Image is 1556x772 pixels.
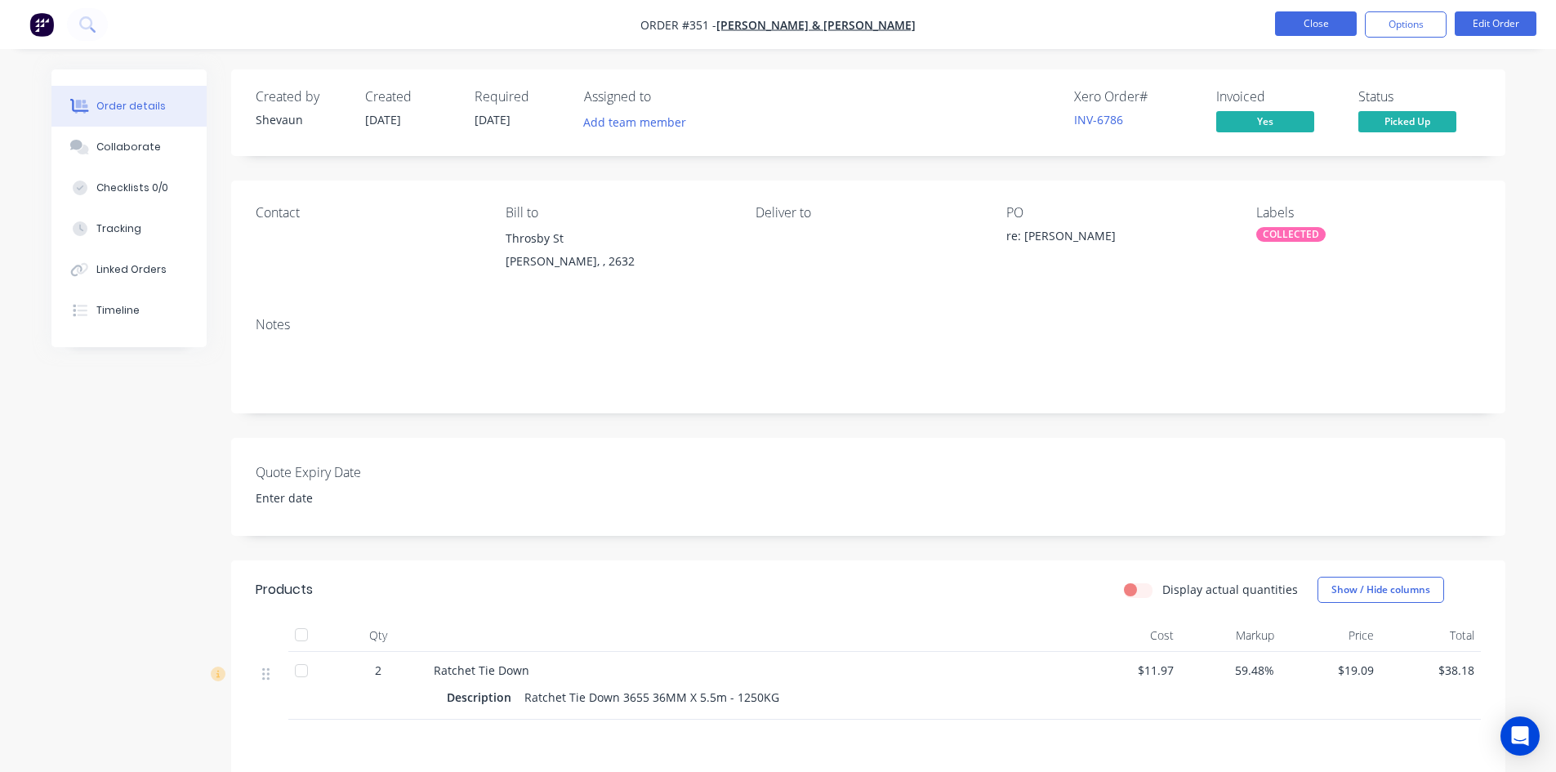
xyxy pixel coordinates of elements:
div: Collaborate [96,140,161,154]
div: re: [PERSON_NAME] [1006,227,1210,250]
div: Qty [329,619,427,652]
div: PO [1006,205,1230,221]
div: Created [365,89,455,105]
button: Add team member [574,111,694,133]
button: Linked Orders [51,249,207,290]
div: Xero Order # [1074,89,1197,105]
span: $38.18 [1387,662,1474,679]
div: Throsby St [506,227,729,250]
a: INV-6786 [1074,112,1123,127]
div: Bill to [506,205,729,221]
span: Yes [1216,111,1314,132]
span: 59.48% [1187,662,1274,679]
div: Contact [256,205,479,221]
button: Add team member [584,111,695,133]
img: Factory [29,12,54,37]
button: Close [1275,11,1357,36]
span: Picked Up [1358,111,1456,132]
div: COLLECTED [1256,227,1326,242]
div: Ratchet Tie Down 3655 36MM X 5.5m - 1250KG [518,685,786,709]
div: Tracking [96,221,141,236]
span: Ratchet Tie Down [434,663,529,678]
span: [DATE] [475,112,510,127]
div: [PERSON_NAME], , 2632 [506,250,729,273]
button: Order details [51,86,207,127]
div: Timeline [96,303,140,318]
button: Options [1365,11,1447,38]
div: Order details [96,99,166,114]
div: Assigned to [584,89,747,105]
div: Invoiced [1216,89,1339,105]
button: Checklists 0/0 [51,167,207,208]
input: Enter date [244,486,448,511]
button: Timeline [51,290,207,331]
div: Description [447,685,518,709]
span: Order #351 - [640,17,716,33]
label: Display actual quantities [1162,581,1298,598]
div: Open Intercom Messenger [1500,716,1540,756]
div: Price [1281,619,1381,652]
div: Cost [1081,619,1181,652]
button: Edit Order [1455,11,1536,36]
div: Total [1380,619,1481,652]
a: [PERSON_NAME] & [PERSON_NAME] [716,17,916,33]
div: Required [475,89,564,105]
div: Throsby St[PERSON_NAME], , 2632 [506,227,729,279]
div: Shevaun [256,111,346,128]
div: Notes [256,317,1481,332]
button: Picked Up [1358,111,1456,136]
div: Linked Orders [96,262,167,277]
div: Products [256,580,313,600]
button: Show / Hide columns [1317,577,1444,603]
div: Deliver to [756,205,979,221]
div: Status [1358,89,1481,105]
button: Collaborate [51,127,207,167]
button: Tracking [51,208,207,249]
div: Markup [1180,619,1281,652]
span: $19.09 [1287,662,1375,679]
span: $11.97 [1087,662,1175,679]
div: Checklists 0/0 [96,181,168,195]
label: Quote Expiry Date [256,462,460,482]
div: Created by [256,89,346,105]
div: Labels [1256,205,1480,221]
span: [DATE] [365,112,401,127]
span: 2 [375,662,381,679]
